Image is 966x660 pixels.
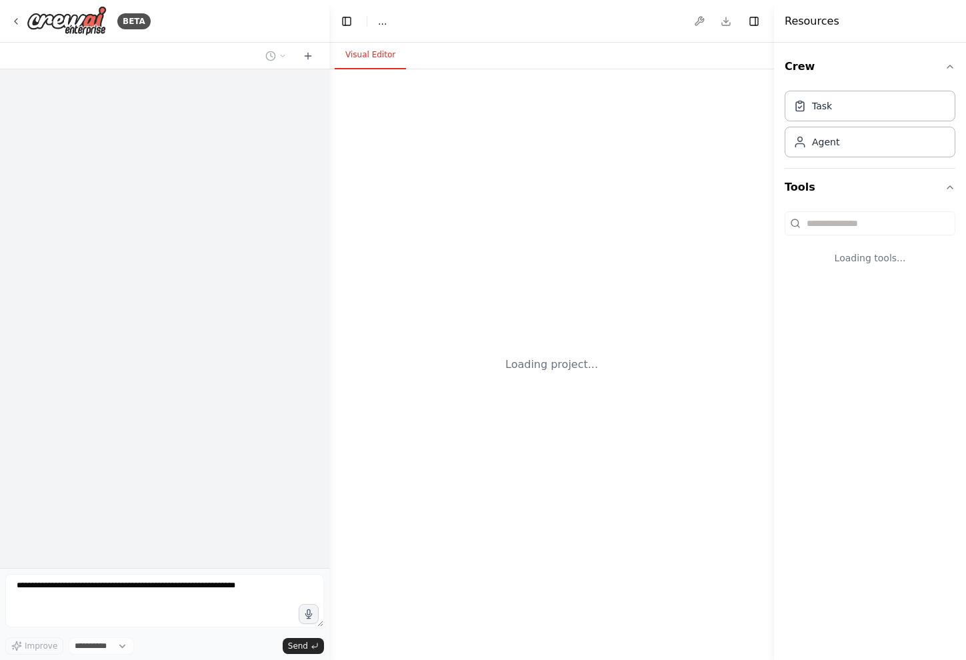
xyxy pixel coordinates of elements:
div: Loading tools... [785,241,955,275]
button: Visual Editor [335,41,406,69]
button: Improve [5,637,63,655]
div: Crew [785,85,955,168]
button: Switch to previous chat [260,48,292,64]
button: Crew [785,48,955,85]
span: Send [288,641,308,651]
div: Task [812,99,832,113]
button: Tools [785,169,955,206]
button: Send [283,638,324,654]
nav: breadcrumb [378,15,387,28]
div: Agent [812,135,839,149]
button: Hide left sidebar [337,12,356,31]
button: Click to speak your automation idea [299,604,319,624]
div: Tools [785,206,955,286]
button: Start a new chat [297,48,319,64]
span: Improve [25,641,57,651]
h4: Resources [785,13,839,29]
span: ... [378,15,387,28]
div: BETA [117,13,151,29]
img: Logo [27,6,107,36]
div: Loading project... [505,357,598,373]
button: Hide right sidebar [745,12,763,31]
